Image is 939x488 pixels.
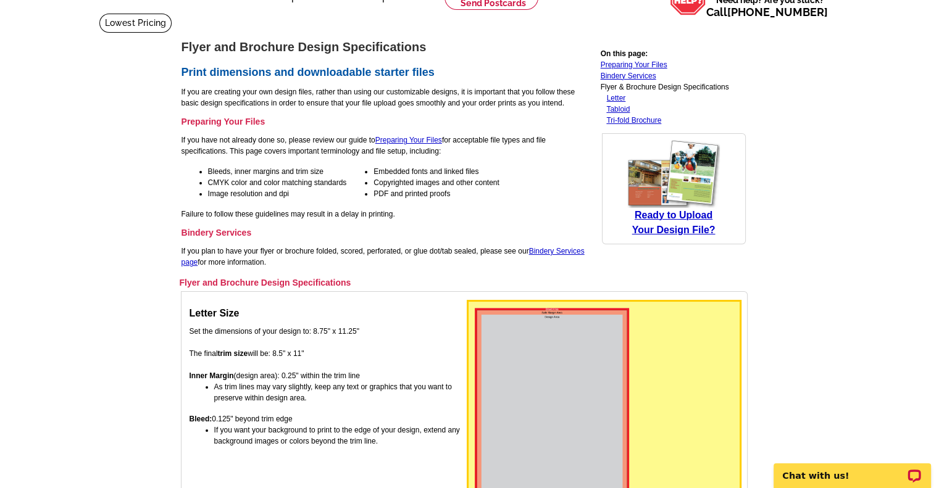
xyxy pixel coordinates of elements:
[374,188,499,199] li: PDF and printed proofs
[727,6,828,19] a: [PHONE_NUMBER]
[182,41,593,54] h1: Flyer and Brochure Design Specifications
[182,116,593,127] h3: Preparing Your Files
[374,166,499,177] li: Embedded fonts and linked files
[190,371,234,380] strong: Inner Margin
[190,307,464,319] h4: Letter Size
[214,381,464,403] li: As trim lines may vary slightly, keep any text or graphics that you want to preserve within desig...
[182,209,593,220] p: Failure to follow these guidelines may result in a delay in printing.
[601,49,648,58] strong: On this page:
[601,48,746,126] p: Flyer & Brochure Design Specifications
[374,177,499,188] li: Copyrighted images and other content
[208,166,347,177] li: Bleeds, inner margins and trim size
[766,449,939,488] iframe: LiveChat chat widget
[208,177,347,188] li: CMYK color and color matching standards
[609,208,739,238] a: Ready to UploadYour Design File?
[375,136,442,144] a: Preparing Your Files
[214,424,464,447] li: If you want your background to print to the edge of your design, extend any background images or ...
[632,210,716,235] span: Ready to Upload Your Design File?
[601,60,667,69] a: Preparing Your Files
[208,188,347,199] li: Image resolution and dpi
[601,72,656,80] a: Bindery Services
[190,415,212,423] strong: Bleed:
[182,66,593,80] h2: Print dimensions and downloadable starter files
[182,227,593,238] h3: Bindery Services
[627,140,720,208] img: upload your flyer design file
[627,201,720,210] a: upload your own design for free
[180,277,748,288] h3: Flyer and Brochure Design Specifications
[607,94,626,102] a: Letter
[218,349,248,358] strong: trim size
[706,6,828,19] span: Call
[182,86,593,109] p: If you are creating your own design files, rather than using our customizable designs, it is impo...
[182,246,593,268] p: If you plan to have your flyer or brochure folded, scored, perforated, or glue dot/tab sealed, pl...
[606,116,661,125] a: Tri-fold Brochure
[182,134,593,157] p: If you have not already done so, please review our guide to for acceptable file types and file sp...
[606,105,630,114] a: Tabloid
